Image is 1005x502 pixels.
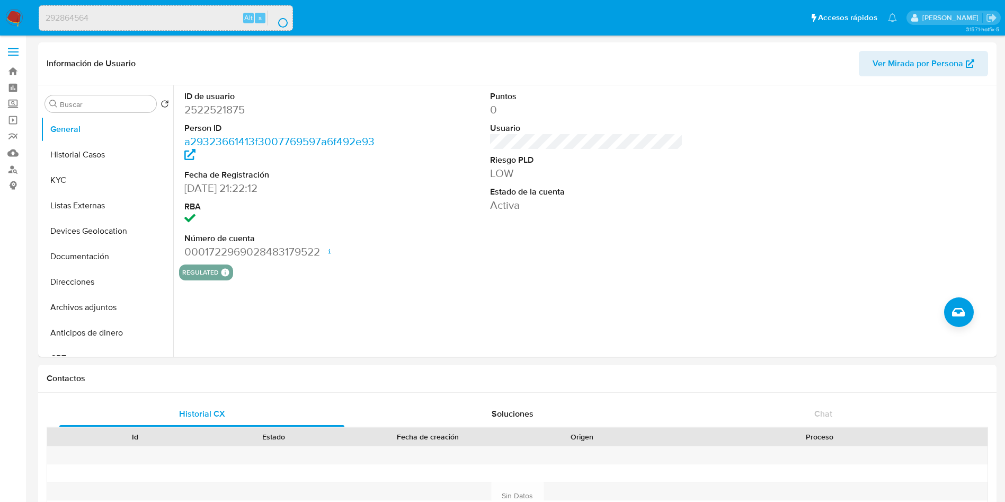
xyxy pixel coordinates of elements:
[184,244,378,259] dd: 0001722969028483179522
[184,201,378,213] dt: RBA
[859,51,988,76] button: Ver Mirada por Persona
[41,244,173,269] button: Documentación
[47,58,136,69] h1: Información de Usuario
[73,431,197,442] div: Id
[818,12,877,23] span: Accesos rápidos
[922,13,982,23] p: ivonne.perezonofre@mercadolibre.com.mx
[184,181,378,196] dd: [DATE] 21:22:12
[490,91,683,102] dt: Puntos
[184,122,378,134] dt: Person ID
[490,122,683,134] dt: Usuario
[41,168,173,193] button: KYC
[490,198,683,213] dd: Activa
[490,166,683,181] dd: LOW
[520,431,644,442] div: Origen
[49,100,58,108] button: Buscar
[184,233,378,244] dt: Número de cuenta
[659,431,980,442] div: Proceso
[41,320,173,346] button: Anticipos de dinero
[179,408,225,420] span: Historial CX
[267,11,289,25] button: search-icon
[41,346,173,371] button: CBT
[184,91,378,102] dt: ID de usuario
[184,134,375,164] a: a29323661413f3007769597a6f492e93
[161,100,169,111] button: Volver al orden por defecto
[490,186,683,198] dt: Estado de la cuenta
[182,270,219,275] button: regulated
[490,154,683,166] dt: Riesgo PLD
[490,102,683,117] dd: 0
[41,269,173,295] button: Direcciones
[41,142,173,168] button: Historial Casos
[41,295,173,320] button: Archivos adjuntos
[351,431,505,442] div: Fecha de creación
[212,431,336,442] div: Estado
[184,169,378,181] dt: Fecha de Registración
[244,13,253,23] span: Alt
[814,408,832,420] span: Chat
[47,373,988,384] h1: Contactos
[873,51,963,76] span: Ver Mirada por Persona
[60,100,152,109] input: Buscar
[888,13,897,22] a: Notificaciones
[41,193,173,218] button: Listas Externas
[986,12,997,23] a: Salir
[184,102,378,117] dd: 2522521875
[39,11,292,25] input: Buscar usuario o caso...
[41,218,173,244] button: Devices Geolocation
[259,13,262,23] span: s
[492,408,533,420] span: Soluciones
[41,117,173,142] button: General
